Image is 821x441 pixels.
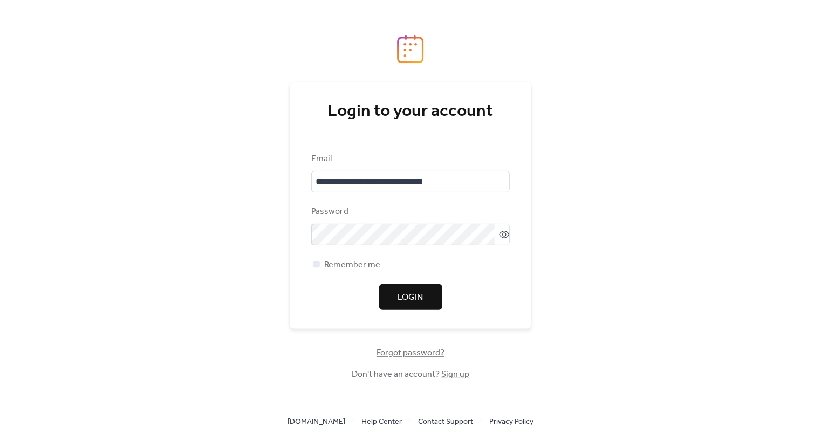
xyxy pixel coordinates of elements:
div: Password [311,205,508,218]
button: Login [379,284,442,310]
img: logo [397,35,424,64]
a: Contact Support [418,415,473,428]
span: Contact Support [418,416,473,429]
span: Login [398,291,423,304]
a: Privacy Policy [489,415,533,428]
span: Forgot password? [377,347,444,360]
a: Sign up [441,366,469,383]
span: Privacy Policy [489,416,533,429]
span: Remember me [324,259,380,272]
a: Help Center [361,415,402,428]
div: Email [311,153,508,166]
span: Help Center [361,416,402,429]
div: Login to your account [311,101,510,122]
a: Forgot password? [377,350,444,356]
span: Don't have an account? [352,368,469,381]
a: [DOMAIN_NAME] [288,415,345,428]
span: [DOMAIN_NAME] [288,416,345,429]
